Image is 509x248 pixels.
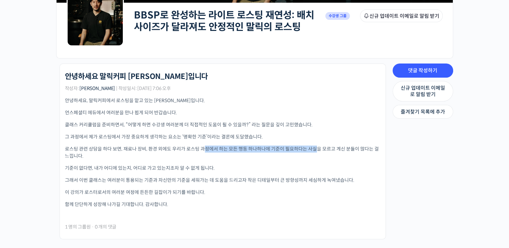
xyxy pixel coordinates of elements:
[65,133,380,140] p: 그 과정에서 제가 로스팅에서 가장 중요하게 생각하는 요소는 ‘명확한 기준’이라는 결론에 도달했습니다.
[65,109,380,116] p: 언스페셜티 에듀에서 여러분을 만나 뵙게 되어 반갑습니다.
[65,121,380,128] p: 클래스 커리큘럼을 준비하면서, “어떻게 하면 수강생 여러분께 더 직접적인 도움이 될 수 있을까?” 라는 질문을 깊이 고민했습니다.
[393,105,453,119] a: 즐겨찾기 목록에 추가
[65,189,380,196] p: 이 강의가 로스터로서의 여러분 여정에 든든한 길잡이가 되기를 바랍니다.
[65,146,380,160] p: 로스팅 관련 상담을 하다 보면, 재료나 장비, 환경 외에도 우리가 로스팅 과정에서 하는 모든 행동 하나하나에 기준이 필요하다는 사실을 모르고 계신 분들이 많다는 걸 느낍니다.
[95,224,116,229] span: 0 개의 댓글
[134,9,314,33] a: BBSP로 완성하는 라이트 로스팅 재연성: 배치 사이즈가 달라져도 안정적인 말릭의 로스팅
[44,192,87,209] a: 대화
[92,224,94,230] span: ·
[104,202,112,208] span: 설정
[62,203,70,208] span: 대화
[393,81,453,101] a: 신규 업데이트 이메일로 알림 받기
[325,12,350,20] span: 수강생 그룹
[360,9,443,22] button: 신규 업데이트 이메일로 알림 받기
[65,97,380,104] p: 안녕하세요, 말릭커피에서 로스팅을 맡고 있는 [PERSON_NAME]입니다.
[2,192,44,209] a: 홈
[21,202,25,208] span: 홈
[65,177,380,184] p: 그래서 이번 클래스는 여러분이 통용되는 기준과 자신만의 기준을 세워가는 데 도움을 드리고자 작은 디테일부터 큰 방향성까지 세심하게 녹여냈습니다.
[65,72,208,81] h1: 안녕하세요 말릭커피 [PERSON_NAME]입니다
[393,64,453,78] a: 댓글 작성하기
[65,224,91,229] span: 1 명의 그룹원
[65,201,380,208] p: 함께 단단하게 성장해 나가길 기대합니다. 감사합니다.
[65,165,380,172] p: 기준이 없다면, 내가 어디에 있는지, 어디로 가고 있는지조차 알 수 없게 됩니다.
[65,86,171,91] span: 작성자: | 작성일시: [DATE] 7:06 오후
[87,192,129,209] a: 설정
[79,85,115,91] a: [PERSON_NAME]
